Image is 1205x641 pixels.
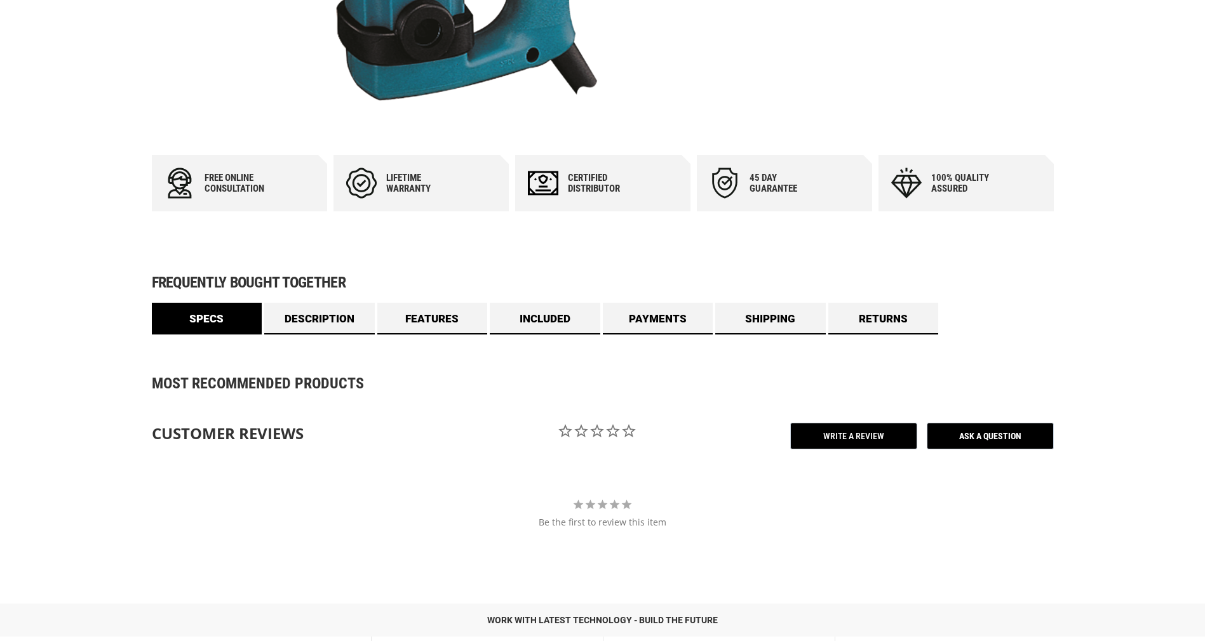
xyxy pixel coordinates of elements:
div: Lifetime warranty [386,173,462,194]
a: Description [264,303,375,334]
a: Included [490,303,600,334]
a: Features [377,303,488,334]
h1: Frequently bought together [152,275,1054,290]
div: Customer Reviews [152,423,336,444]
div: Free online consultation [205,173,281,194]
div: Be the first to review this item [152,516,1054,529]
div: Certified Distributor [568,173,644,194]
strong: Most Recommended Products [152,376,1009,391]
a: Payments [603,303,713,334]
a: Shipping [715,303,826,334]
div: 100% quality assured [931,173,1007,194]
a: Returns [828,303,939,334]
span: Ask a Question [927,423,1054,449]
div: 45 day Guarantee [750,173,826,194]
a: Specs [152,303,262,334]
span: Write a Review [790,423,917,449]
